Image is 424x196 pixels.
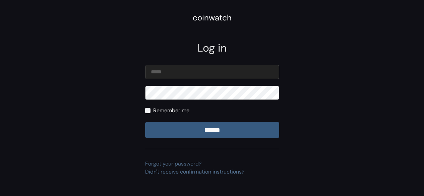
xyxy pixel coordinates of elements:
[193,12,232,24] div: coinwatch
[145,160,201,167] a: Forgot your password?
[145,42,279,54] h2: Log in
[145,168,244,175] a: Didn't receive confirmation instructions?
[193,15,232,22] a: coinwatch
[153,107,189,115] label: Remember me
